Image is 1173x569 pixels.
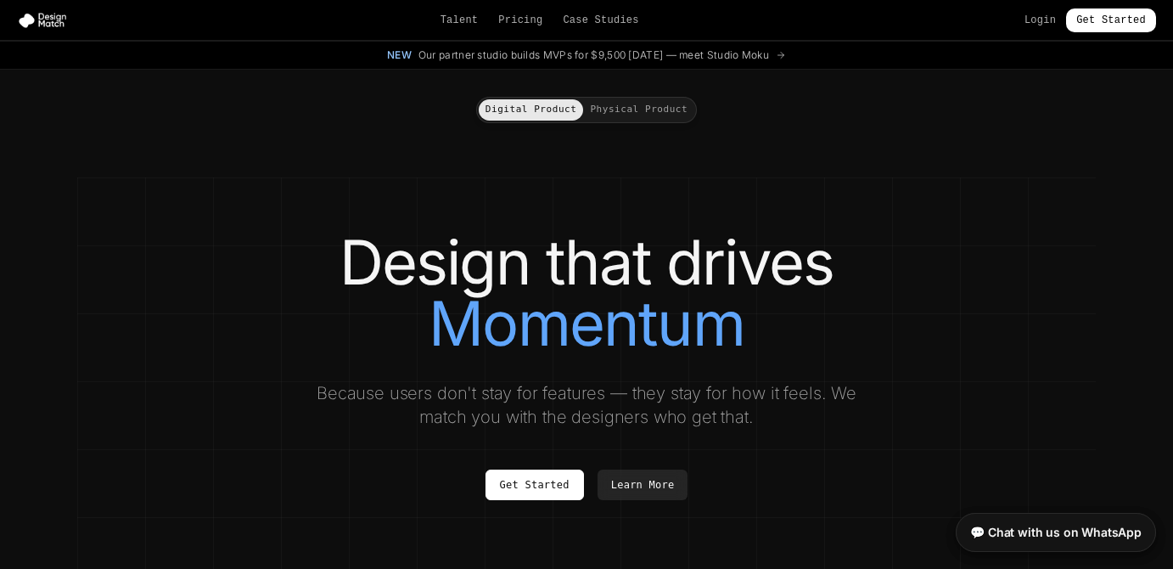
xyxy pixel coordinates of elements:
[956,513,1156,552] a: 💬 Chat with us on WhatsApp
[441,14,479,27] a: Talent
[301,381,872,429] p: Because users don't stay for features — they stay for how it feels. We match you with the designe...
[1024,14,1056,27] a: Login
[429,293,744,354] span: Momentum
[485,470,584,500] a: Get Started
[17,12,75,29] img: Design Match
[563,14,638,27] a: Case Studies
[1066,8,1156,32] a: Get Started
[498,14,542,27] a: Pricing
[418,48,769,62] span: Our partner studio builds MVPs for $9,500 [DATE] — meet Studio Moku
[583,99,694,121] button: Physical Product
[598,470,688,500] a: Learn More
[387,48,412,62] span: New
[111,232,1062,354] h1: Design that drives
[479,99,584,121] button: Digital Product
